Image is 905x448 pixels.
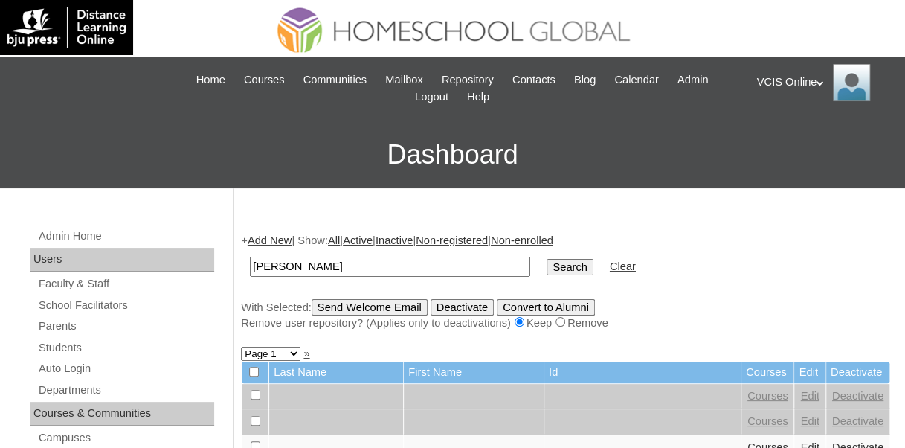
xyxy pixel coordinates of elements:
input: Convert to Alumni [497,299,595,316]
a: Logout [408,89,456,106]
span: Mailbox [385,71,423,89]
input: Send Welcome Email [312,299,428,316]
a: Campuses [37,429,214,447]
a: Inactive [376,234,413,246]
span: Logout [415,89,448,106]
a: Clear [610,260,636,272]
a: Courses [747,390,788,402]
td: First Name [404,362,544,383]
a: » [303,348,309,359]
a: Blog [567,71,603,89]
input: Search [547,259,593,275]
img: VCIS Online Admin [833,64,870,101]
a: Mailbox [378,71,431,89]
div: With Selected: [241,299,890,331]
div: Users [30,248,214,272]
h3: Dashboard [7,121,898,188]
td: Last Name [269,362,403,383]
span: Blog [574,71,596,89]
span: Courses [244,71,285,89]
span: Communities [303,71,367,89]
img: logo-white.png [7,7,126,48]
span: Calendar [614,71,658,89]
a: Home [189,71,233,89]
a: Edit [800,415,819,427]
a: Repository [434,71,501,89]
a: Courses [236,71,292,89]
span: Repository [442,71,494,89]
div: + | Show: | | | | [241,233,890,331]
a: Help [460,89,497,106]
a: Calendar [607,71,666,89]
span: Home [196,71,225,89]
a: Admin Home [37,227,214,246]
td: Deactivate [826,362,889,383]
a: Active [343,234,373,246]
a: Non-registered [416,234,488,246]
input: Deactivate [431,299,494,316]
a: Parents [37,317,214,336]
span: Contacts [512,71,555,89]
td: Edit [794,362,825,383]
span: Help [467,89,489,106]
a: Courses [747,415,788,427]
div: Courses & Communities [30,402,214,426]
a: Students [37,339,214,357]
a: Auto Login [37,359,214,378]
a: Contacts [505,71,563,89]
a: Non-enrolled [491,234,553,246]
input: Search [250,257,530,277]
td: Courses [741,362,794,383]
a: Communities [296,71,375,89]
span: Admin [677,71,709,89]
a: Deactivate [832,390,883,402]
a: Edit [800,390,819,402]
div: Remove user repository? (Applies only to deactivations) Keep Remove [241,316,890,331]
a: Admin [670,71,716,89]
a: All [328,234,340,246]
a: School Facilitators [37,296,214,315]
a: Deactivate [832,415,883,427]
a: Departments [37,381,214,400]
a: Faculty & Staff [37,275,214,293]
a: Add New [248,234,292,246]
td: Id [544,362,741,383]
div: VCIS Online [757,64,891,101]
